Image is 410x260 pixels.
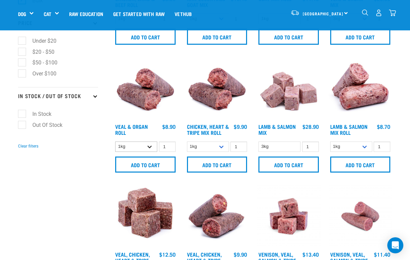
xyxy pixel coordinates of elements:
[22,110,54,118] label: In Stock
[330,125,368,134] a: Lamb & Salmon Mix Roll
[187,29,247,45] input: Add to cart
[387,237,403,253] div: Open Intercom Messenger
[257,57,321,120] img: 1029 Lamb Salmon Mix 01
[374,251,390,257] div: $11.40
[303,12,343,15] span: [GEOGRAPHIC_DATA]
[187,125,229,134] a: Chicken, Heart & Tripe Mix Roll
[234,123,247,129] div: $9.90
[22,37,59,45] label: Under $20
[115,125,148,134] a: Veal & Organ Roll
[18,87,98,104] p: In Stock / Out Of Stock
[115,29,176,45] input: Add to cart
[170,0,197,27] a: Vethub
[64,0,108,27] a: Raw Education
[230,142,247,152] input: 1
[374,142,390,152] input: 1
[330,29,391,45] input: Add to cart
[18,10,26,18] a: Dog
[162,123,176,129] div: $8.90
[108,0,170,27] a: Get started with Raw
[302,123,319,129] div: $28.90
[115,157,176,173] input: Add to cart
[257,185,321,248] img: Venison Veal Salmon Tripe 1621
[185,185,249,248] img: 1263 Chicken Organ Roll 02
[114,185,177,248] img: Veal Chicken Heart Tripe Mix 01
[375,9,382,16] img: user.png
[362,9,368,16] img: home-icon-1@2x.png
[22,121,65,129] label: Out Of Stock
[187,157,247,173] input: Add to cart
[258,29,319,45] input: Add to cart
[302,142,319,152] input: 1
[330,157,391,173] input: Add to cart
[389,9,396,16] img: home-icon@2x.png
[329,185,392,248] img: Venison Veal Salmon Tripe 1651
[22,69,59,78] label: Over $100
[159,142,176,152] input: 1
[22,48,57,56] label: $20 - $50
[114,57,177,120] img: Veal Organ Mix Roll 01
[290,10,299,16] img: van-moving.png
[329,57,392,120] img: 1261 Lamb Salmon Roll 01
[185,57,249,120] img: Chicken Heart Tripe Roll 01
[377,123,390,129] div: $8.70
[22,58,60,67] label: $50 - $100
[258,125,296,134] a: Lamb & Salmon Mix
[44,10,51,18] a: Cat
[302,251,319,257] div: $13.40
[234,251,247,257] div: $9.90
[258,157,319,173] input: Add to cart
[18,143,38,149] button: Clear filters
[159,251,176,257] div: $12.50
